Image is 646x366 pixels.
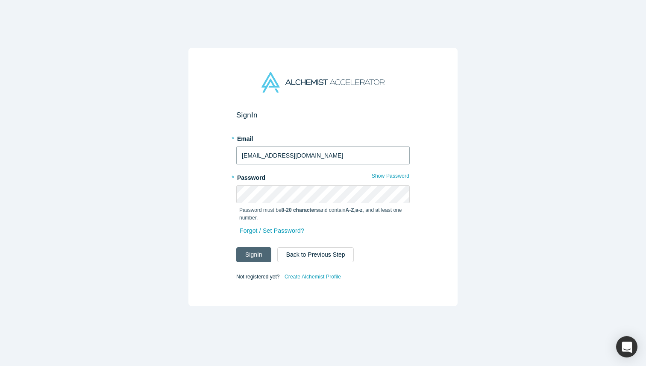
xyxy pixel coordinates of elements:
label: Password [236,170,410,182]
strong: A-Z [346,207,354,213]
label: Email [236,132,410,143]
span: Not registered yet? [236,274,279,280]
strong: 8-20 characters [282,207,319,213]
a: Forgot / Set Password? [239,223,305,238]
button: Back to Previous Step [277,247,354,262]
strong: a-z [355,207,363,213]
h2: Sign In [236,111,410,120]
a: Create Alchemist Profile [284,271,341,282]
p: Password must be and contain , , and at least one number. [239,206,407,222]
button: Show Password [371,170,410,182]
button: SignIn [236,247,271,262]
img: Alchemist Accelerator Logo [261,72,385,93]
